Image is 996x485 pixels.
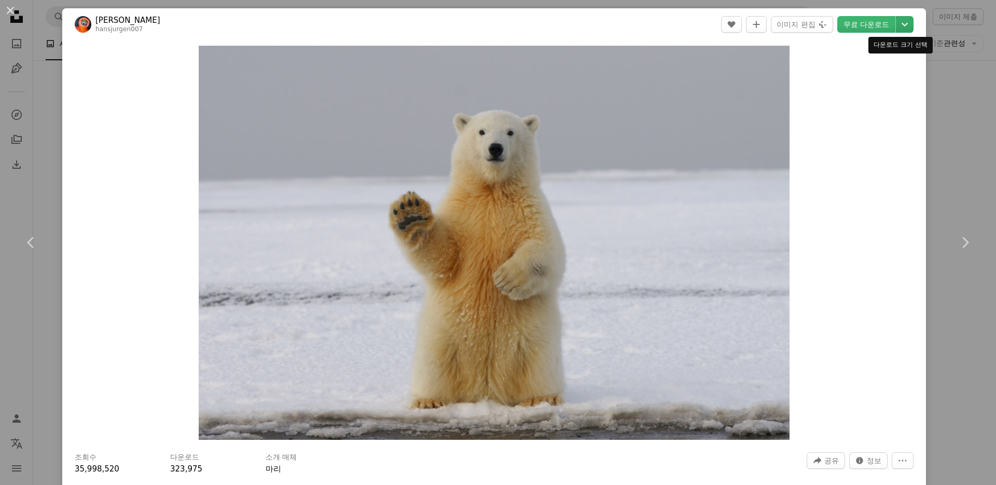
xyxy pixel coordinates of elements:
div: 다운로드 크기 선택 [868,37,933,53]
a: 마리 [266,464,281,474]
a: [PERSON_NAME] [95,15,160,25]
span: 323,975 [170,464,202,474]
button: 이 이미지 공유 [807,452,845,469]
span: 정보 [867,453,881,468]
h3: 조회수 [75,452,96,463]
button: 더 많은 작업 [892,452,914,469]
h3: 다운로드 [170,452,199,463]
button: 좋아요 [721,16,742,33]
span: 35,998,520 [75,464,119,474]
button: 이 이미지 관련 통계 [849,452,888,469]
a: 무료 다운로드 [837,16,895,33]
a: 다음 [934,193,996,292]
button: 이 이미지 확대 [199,46,790,440]
span: 공유 [824,453,839,468]
button: 다운로드 크기 선택 [896,16,914,33]
img: 낮 동안 눈 덮인 땅에 북극곰 [199,46,790,440]
img: Hans-Jurgen Mager의 프로필로 이동 [75,16,91,33]
button: 이미지 편집 [771,16,833,33]
a: hansjurgen007 [95,25,143,33]
button: 컬렉션에 추가 [746,16,767,33]
h3: 소개 매체 [266,452,297,463]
